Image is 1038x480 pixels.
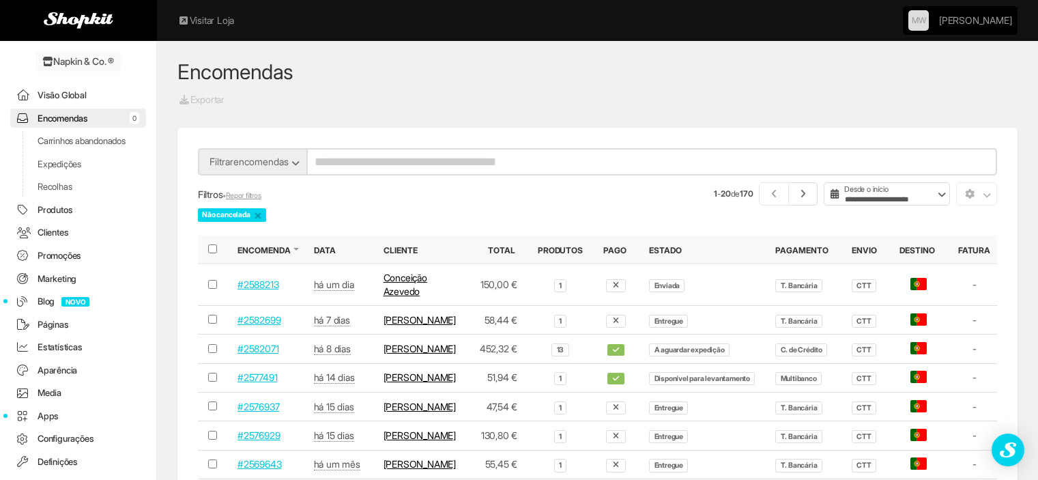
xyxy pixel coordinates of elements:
span: CTT [852,279,876,292]
a: Aparência [10,361,146,380]
td: - [948,335,1000,363]
a: Visitar Loja [177,14,234,27]
abbr: 29 set 2025 às 12:11 [314,314,350,326]
a: BlogNOVO [10,292,146,311]
span: 22 set 2025 às 16:58 [607,373,625,384]
td: 55,45 € [468,450,528,479]
button: Envio [852,244,880,256]
span: Entregue [649,401,688,414]
small: • [222,191,261,200]
a: [PERSON_NAME] [384,401,456,412]
td: - [948,264,1000,306]
a: × [254,209,262,221]
abbr: 5 out 2025 às 15:15 [314,279,354,291]
button: Data [314,244,338,256]
abbr: 22 set 2025 às 13:54 [314,371,355,384]
span: Enviada [649,279,684,292]
a: #2577491 [237,371,277,383]
a: Marketing [10,269,146,289]
td: 47,54 € [468,393,528,421]
a: Definições [10,452,146,472]
strong: 1 [714,188,717,199]
span: 28 set 2025 às 16:50 [607,344,625,356]
a: MW [908,10,929,31]
a: #2582699 [237,314,280,326]
abbr: 10 set 2025 às 20:18 [314,458,360,470]
span: 1 [554,430,566,443]
a: Apps [10,406,146,426]
span: CTT [852,372,876,385]
td: 51,94 € [468,363,528,392]
span: Não cancelada [198,208,266,222]
img: Shopkit [44,12,113,29]
span: T. Bancária [775,315,822,328]
a: Conceição Azevedo [384,272,427,297]
a: [PERSON_NAME] [384,458,456,470]
span: Entregue [649,315,688,328]
a: #2576929 [237,429,280,441]
span: T. Bancária [775,401,822,414]
span: Portugal - Continental [910,278,927,290]
a: Encomendas0 [10,109,146,128]
span: 0 [130,112,139,124]
td: - [948,306,1000,335]
span: CTT [852,401,876,414]
td: - [948,421,1000,450]
span: Portugal - Continental [910,429,927,441]
span: 1 [554,459,566,472]
a: Estatísticas [10,337,146,357]
span: C. de Crédito [775,343,827,356]
span: CTT [852,459,876,472]
button: Pagamento [775,244,831,256]
a: [PERSON_NAME] [939,7,1011,34]
a: Encomendas [177,59,293,84]
span: A aguardar expedição [649,343,730,356]
abbr: 21 set 2025 às 16:58 [314,401,354,413]
a: Exportar [177,92,225,107]
a: #2588213 [237,279,278,290]
span: Entregue [649,459,688,472]
span: Disponível para levantamento [649,372,755,385]
span: 1 [554,279,566,292]
span: Portugal - Continental [910,457,927,470]
span: T. Bancária [775,430,822,443]
span: Portugal - Continental [910,371,927,383]
td: - [948,363,1000,392]
a: Carrinhos abandonados [10,131,146,151]
td: - [948,393,1000,421]
button: Filtrarencomendas [198,148,307,175]
span: 1 [554,315,566,328]
a: Configurações [10,429,146,449]
button: Cliente [384,244,420,256]
a: [PERSON_NAME] [384,314,456,326]
button: Estado [649,244,684,256]
a: [PERSON_NAME] [384,343,456,354]
a: Páginas [10,315,146,335]
span: encomendas [233,156,289,167]
a: Repor filtros [226,191,261,200]
span: CTT [852,315,876,328]
span: Portugal - Continental [910,342,927,354]
span: 13 [551,343,568,356]
span: Portugal - Continental [910,400,927,412]
td: 150,00 € [468,264,528,306]
span: Multibanco [775,372,822,385]
th: Fatura [948,236,1000,264]
strong: 170 [740,188,753,199]
a: Expedições [10,154,146,174]
a: Napkin & Co. ® [35,51,121,72]
button: Pago [603,244,629,256]
a: Produtos [10,200,146,220]
span: CTT [852,430,876,443]
a: #2569643 [237,458,281,470]
span: NOVO [61,297,89,307]
a: Clientes [10,223,146,242]
span: 1 [554,372,566,385]
div: Open Intercom Messenger [992,434,1024,466]
a: Recolhas [10,177,146,197]
a: Media [10,383,146,403]
abbr: 21 set 2025 às 16:38 [314,429,354,442]
span: T. Bancária [775,459,822,472]
td: - [948,450,1000,479]
a: [PERSON_NAME] [384,429,456,441]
